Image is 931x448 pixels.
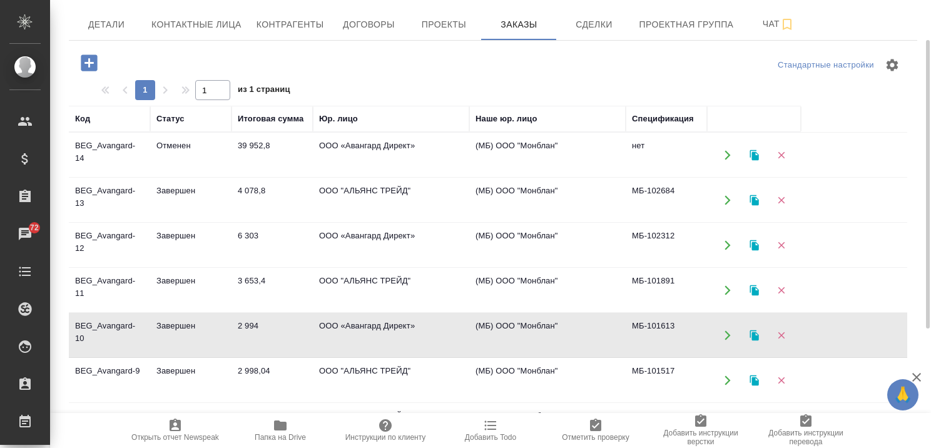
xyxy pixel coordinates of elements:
[768,277,794,303] button: Удалить
[741,367,767,393] button: Клонировать
[150,223,231,267] td: Завершен
[715,232,740,258] button: Открыть
[72,50,106,76] button: Добавить проект
[715,142,740,168] button: Открыть
[75,113,90,125] div: Код
[648,413,753,448] button: Добавить инструкции верстки
[313,223,469,267] td: ООО «Авангард Директ»
[892,382,913,408] span: 🙏
[313,359,469,402] td: ООО "АЛЬЯНС ТРЕЙД"
[715,412,740,438] button: Открыть
[231,359,313,402] td: 2 998,04
[469,223,626,267] td: (МБ) ООО "Монблан"
[150,178,231,222] td: Завершен
[768,322,794,348] button: Удалить
[465,433,516,442] span: Добавить Todo
[768,232,794,258] button: Удалить
[775,56,877,75] div: split button
[715,187,740,213] button: Открыть
[231,133,313,177] td: 39 952,8
[156,113,185,125] div: Статус
[313,268,469,312] td: ООО "АЛЬЯНС ТРЕЙД"
[69,313,150,357] td: BEG_Avangard-10
[333,413,438,448] button: Инструкции по клиенту
[238,113,303,125] div: Итоговая сумма
[255,433,306,442] span: Папка на Drive
[780,17,795,32] svg: Подписаться
[469,133,626,177] td: (МБ) ООО "Монблан"
[151,17,242,33] span: Контактные лица
[626,178,707,222] td: МБ-102684
[469,359,626,402] td: (МБ) ООО "Монблан"
[469,313,626,357] td: (МБ) ООО "Монблан"
[69,178,150,222] td: BEG_Avangard-13
[3,218,47,250] a: 72
[639,17,733,33] span: Проектная группа
[741,187,767,213] button: Клонировать
[345,433,426,442] span: Инструкции по клиенту
[887,379,918,410] button: 🙏
[414,17,474,33] span: Проекты
[228,413,333,448] button: Папка на Drive
[656,429,746,446] span: Добавить инструкции верстки
[313,404,469,447] td: ООО "АЛЬЯНС ТРЕЙД"
[877,50,907,80] span: Настроить таблицу
[626,313,707,357] td: МБ-101613
[768,412,794,438] button: Удалить
[150,133,231,177] td: Отменен
[715,322,740,348] button: Открыть
[231,178,313,222] td: 4 078,8
[626,223,707,267] td: МБ-102312
[768,142,794,168] button: Удалить
[469,268,626,312] td: (МБ) ООО "Монблан"
[69,223,150,267] td: BEG_Avangard-12
[626,268,707,312] td: МБ-101891
[748,16,808,32] span: Чат
[489,17,549,33] span: Заказы
[761,429,851,446] span: Добавить инструкции перевода
[238,82,290,100] span: из 1 страниц
[438,413,543,448] button: Добавить Todo
[76,17,136,33] span: Детали
[150,313,231,357] td: Завершен
[469,178,626,222] td: (МБ) ООО "Монблан"
[69,133,150,177] td: BEG_Avangard-14
[23,221,46,234] span: 72
[741,142,767,168] button: Клонировать
[543,413,648,448] button: Отметить проверку
[338,17,399,33] span: Договоры
[313,313,469,357] td: ООО «Авангард Директ»
[150,404,231,447] td: Завершен
[562,433,629,442] span: Отметить проверку
[626,404,707,447] td: МБ-101189
[231,268,313,312] td: 3 653,4
[626,359,707,402] td: МБ-101517
[69,404,150,447] td: BEG_Avangard-8
[69,359,150,402] td: BEG_Avangard-9
[123,413,228,448] button: Открыть отчет Newspeak
[626,133,707,177] td: нет
[231,404,313,447] td: 5 035,2
[257,17,324,33] span: Контрагенты
[715,277,740,303] button: Открыть
[231,313,313,357] td: 2 994
[319,113,358,125] div: Юр. лицо
[768,367,794,393] button: Удалить
[715,367,740,393] button: Открыть
[131,433,219,442] span: Открыть отчет Newspeak
[753,413,858,448] button: Добавить инструкции перевода
[69,268,150,312] td: BEG_Avangard-11
[741,322,767,348] button: Клонировать
[741,277,767,303] button: Клонировать
[476,113,537,125] div: Наше юр. лицо
[564,17,624,33] span: Сделки
[632,113,694,125] div: Спецификация
[741,412,767,438] button: Клонировать
[469,404,626,447] td: (МБ) ООО "Монблан"
[741,232,767,258] button: Клонировать
[231,223,313,267] td: 6 303
[150,359,231,402] td: Завершен
[150,268,231,312] td: Завершен
[313,133,469,177] td: ООО «Авангард Директ»
[768,187,794,213] button: Удалить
